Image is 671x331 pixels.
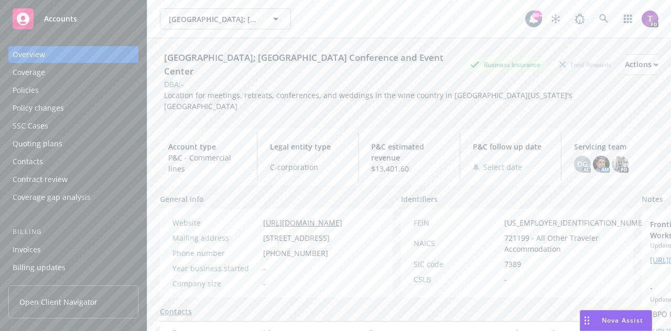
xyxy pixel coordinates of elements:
a: [URL][DOMAIN_NAME] [263,218,342,228]
a: Contract review [8,171,138,188]
span: Nova Assist [602,316,643,325]
span: Accounts [44,15,77,23]
button: Actions [625,54,658,75]
span: - [263,278,266,289]
div: Total Rewards [554,58,616,71]
a: Quoting plans [8,135,138,152]
div: Policy changes [13,100,64,116]
span: 7389 [504,259,521,270]
span: P&C - Commercial lines [168,152,244,174]
div: Actions [625,55,658,74]
a: Overview [8,46,138,63]
span: P&C estimated revenue [371,141,447,163]
a: Stop snowing [545,8,566,29]
a: Contacts [160,306,192,317]
div: Contract review [13,171,68,188]
a: Policy changes [8,100,138,116]
a: Accounts [8,4,138,34]
span: General info [160,194,204,205]
a: Policies [8,82,138,99]
div: Billing updates [13,259,66,276]
span: Servicing team [574,141,650,152]
span: C-corporation [270,162,346,173]
div: DBA: - [164,79,183,90]
div: Phone number [172,248,259,259]
span: Select date [483,162,522,173]
div: Contacts [13,153,43,170]
img: photo [642,10,658,27]
span: Notes [642,194,663,206]
div: Company size [172,278,259,289]
div: Billing [8,227,138,237]
span: - [504,274,507,285]
a: Contacts [8,153,138,170]
span: Open Client Navigator [19,296,98,307]
a: Report a Bug [569,8,590,29]
div: Coverage [13,64,45,81]
button: [GEOGRAPHIC_DATA]; [GEOGRAPHIC_DATA] Conference and Event Center [160,8,291,29]
span: [STREET_ADDRESS] [263,232,330,243]
div: FEIN [414,217,500,228]
div: Year business started [172,263,259,274]
a: Billing updates [8,259,138,276]
div: Invoices [13,241,41,258]
a: Switch app [618,8,638,29]
span: [GEOGRAPHIC_DATA]; [GEOGRAPHIC_DATA] Conference and Event Center [169,14,259,25]
span: Identifiers [401,194,438,205]
span: [US_EMPLOYER_IDENTIFICATION_NUMBER] [504,217,654,228]
span: P&C follow up date [473,141,549,152]
span: [PHONE_NUMBER] [263,248,328,259]
div: NAICS [414,238,500,249]
div: [GEOGRAPHIC_DATA]; [GEOGRAPHIC_DATA] Conference and Event Center [160,51,465,79]
a: SSC Cases [8,118,138,134]
div: Overview [13,46,45,63]
span: Location for meetings, retreats, conferences, and weddings in the wine country in [GEOGRAPHIC_DAT... [164,90,575,111]
div: CSLB [414,274,500,285]
div: SIC code [414,259,500,270]
span: DG [577,158,588,169]
span: - [263,263,266,274]
button: Nova Assist [580,310,652,331]
div: Business Insurance [465,58,546,71]
div: Quoting plans [13,135,62,152]
span: Account type [168,141,244,152]
a: Coverage [8,64,138,81]
div: Policies [13,82,39,99]
div: Coverage gap analysis [13,189,91,206]
img: photo [612,156,629,173]
div: Website [172,217,259,228]
span: Legal entity type [270,141,346,152]
div: SSC Cases [13,118,48,134]
a: Invoices [8,241,138,258]
span: 721199 - All Other Traveler Accommodation [504,232,654,254]
span: $13,401.60 [371,163,447,174]
a: Coverage gap analysis [8,189,138,206]
a: Search [593,8,614,29]
img: photo [593,156,610,173]
div: 99+ [533,10,542,20]
div: Drag to move [580,311,593,330]
div: Mailing address [172,232,259,243]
